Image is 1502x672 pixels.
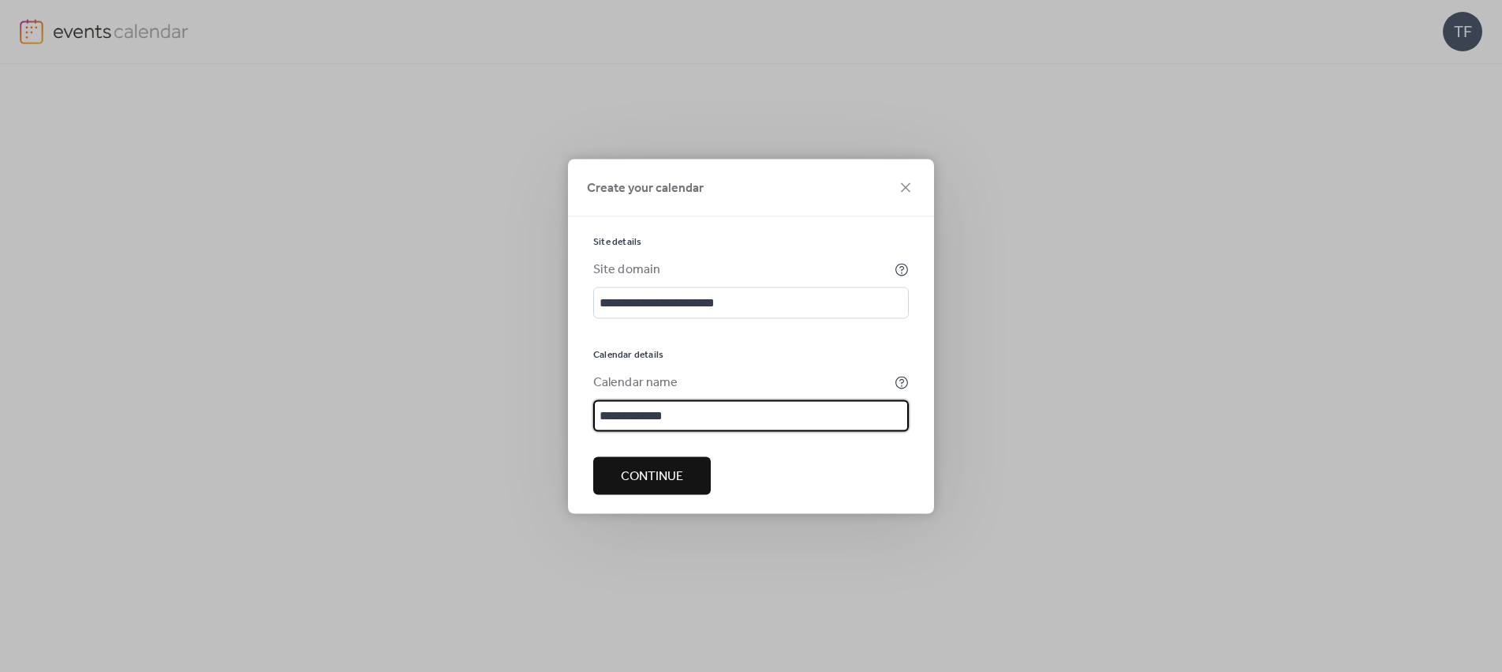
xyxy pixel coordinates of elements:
button: Continue [593,456,711,494]
span: Site details [593,235,641,248]
div: Calendar name [593,373,891,392]
span: Create your calendar [587,178,704,197]
span: Calendar details [593,348,663,361]
span: Continue [621,467,683,486]
div: Site domain [593,260,891,279]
